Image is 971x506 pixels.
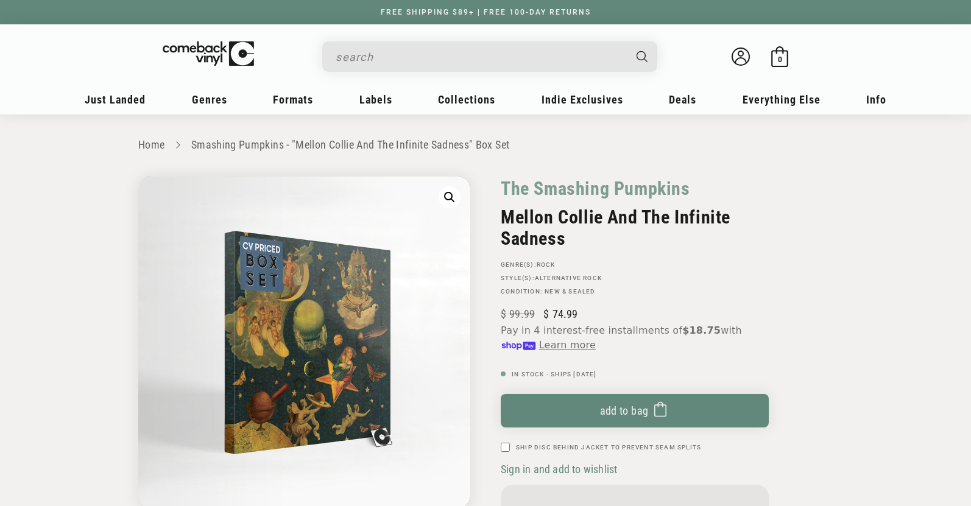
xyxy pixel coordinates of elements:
s: 99.99 [501,307,535,320]
button: Add to bag [501,394,769,427]
span: 0 [778,55,782,64]
a: Rock [537,261,556,268]
span: Add to bag [600,404,649,417]
p: In Stock - Ships [DATE] [501,371,769,378]
span: Everything Else [743,93,821,106]
span: Labels [359,93,392,106]
span: $ [543,307,549,320]
span: 74.99 [543,307,577,320]
button: Search [626,41,659,72]
span: Formats [273,93,313,106]
label: Ship Disc Behind Jacket To Prevent Seam Splits [516,443,701,452]
span: Info [866,93,886,106]
button: Sign in and add to wishlist [501,462,621,476]
span: Indie Exclusives [542,93,623,106]
input: search [336,44,624,69]
p: STYLE(S): [501,275,769,282]
a: The Smashing Pumpkins [501,177,690,200]
span: $ [501,307,506,320]
span: Sign in and add to wishlist [501,463,617,476]
span: Genres [192,93,227,106]
nav: breadcrumbs [138,136,833,154]
span: Just Landed [85,93,146,106]
span: Deals [669,93,696,106]
p: Condition: New & Sealed [501,288,769,295]
div: Search [322,41,657,72]
p: GENRE(S): [501,261,769,269]
a: Smashing Pumpkins - "Mellon Collie And The Infinite Sadness" Box Set [191,138,509,151]
a: Home [138,138,164,151]
a: Alternative Rock [535,275,602,281]
h2: Mellon Collie And The Infinite Sadness [501,206,769,249]
a: FREE SHIPPING $89+ | FREE 100-DAY RETURNS [369,8,603,16]
span: Collections [438,93,495,106]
